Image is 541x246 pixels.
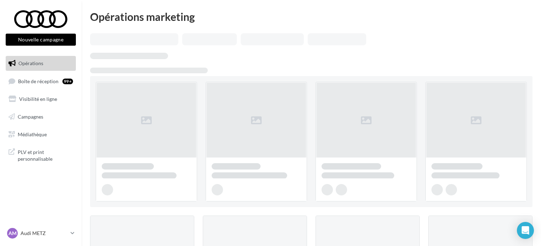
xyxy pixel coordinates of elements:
[18,60,43,66] span: Opérations
[21,230,68,237] p: Audi METZ
[18,147,73,162] span: PLV et print personnalisable
[18,78,58,84] span: Boîte de réception
[6,227,76,240] a: AM Audi METZ
[4,127,77,142] a: Médiathèque
[4,144,77,165] a: PLV et print personnalisable
[19,96,57,102] span: Visibilité en ligne
[4,92,77,107] a: Visibilité en ligne
[18,114,43,120] span: Campagnes
[6,34,76,46] button: Nouvelle campagne
[4,109,77,124] a: Campagnes
[62,79,73,84] div: 99+
[90,11,532,22] div: Opérations marketing
[517,222,534,239] div: Open Intercom Messenger
[4,74,77,89] a: Boîte de réception99+
[9,230,17,237] span: AM
[18,131,47,137] span: Médiathèque
[4,56,77,71] a: Opérations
